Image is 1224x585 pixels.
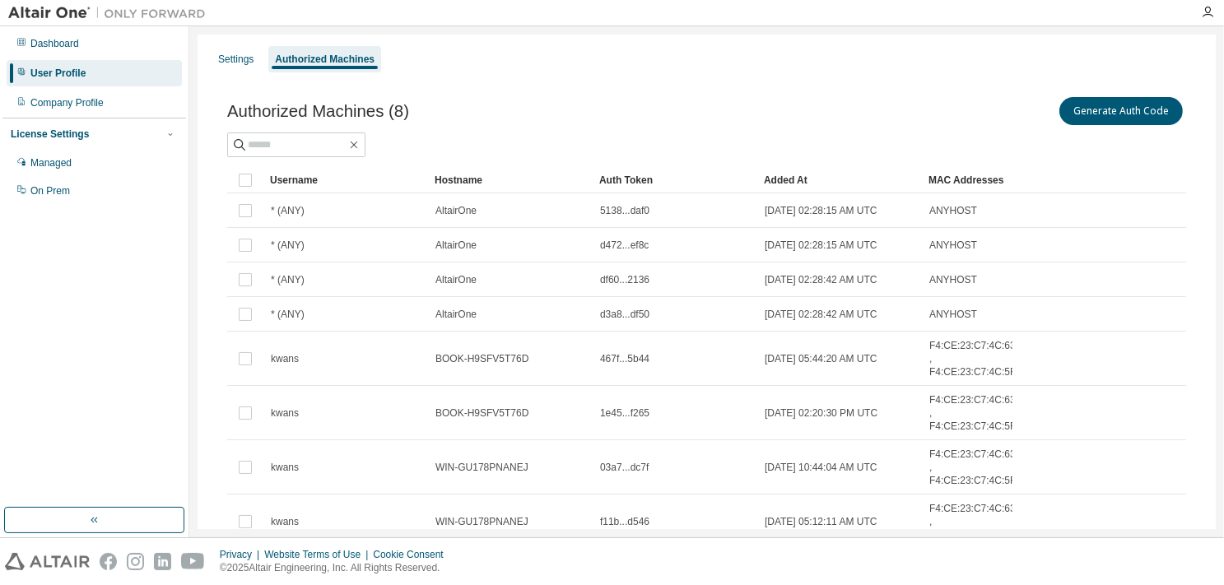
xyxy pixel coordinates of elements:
[227,102,409,121] span: Authorized Machines (8)
[765,308,877,321] span: [DATE] 02:28:42 AM UTC
[435,461,528,474] span: WIN-GU178PNANEJ
[599,167,751,193] div: Auth Token
[765,406,877,420] span: [DATE] 02:20:30 PM UTC
[765,461,877,474] span: [DATE] 10:44:04 AM UTC
[271,239,305,252] span: * (ANY)
[929,204,977,217] span: ANYHOST
[220,548,264,561] div: Privacy
[435,515,528,528] span: WIN-GU178PNANEJ
[765,239,877,252] span: [DATE] 02:28:15 AM UTC
[271,406,299,420] span: kwans
[30,67,86,80] div: User Profile
[1059,97,1183,125] button: Generate Auth Code
[929,393,1016,433] span: F4:CE:23:C7:4C:63 , F4:CE:23:C7:4C:5F
[30,96,104,109] div: Company Profile
[435,273,477,286] span: AltairOne
[929,339,1016,378] span: F4:CE:23:C7:4C:63 , F4:CE:23:C7:4C:5F
[928,167,1006,193] div: MAC Addresses
[264,548,373,561] div: Website Terms of Use
[30,37,79,50] div: Dashboard
[435,406,528,420] span: BOOK-H9SFV5T76D
[271,204,305,217] span: * (ANY)
[435,167,586,193] div: Hostname
[271,352,299,365] span: kwans
[929,239,977,252] span: ANYHOST
[11,128,89,141] div: License Settings
[271,461,299,474] span: kwans
[764,167,915,193] div: Added At
[600,204,649,217] span: 5138...daf0
[929,448,1016,487] span: F4:CE:23:C7:4C:63 , F4:CE:23:C7:4C:5F
[765,273,877,286] span: [DATE] 02:28:42 AM UTC
[600,515,649,528] span: f11b...d546
[373,548,453,561] div: Cookie Consent
[435,204,477,217] span: AltairOne
[127,553,144,570] img: instagram.svg
[600,239,649,252] span: d472...ef8c
[5,553,90,570] img: altair_logo.svg
[765,204,877,217] span: [DATE] 02:28:15 AM UTC
[100,553,117,570] img: facebook.svg
[220,561,454,575] p: © 2025 Altair Engineering, Inc. All Rights Reserved.
[30,184,70,197] div: On Prem
[435,352,528,365] span: BOOK-H9SFV5T76D
[765,515,877,528] span: [DATE] 05:12:11 AM UTC
[271,273,305,286] span: * (ANY)
[275,53,375,66] div: Authorized Machines
[154,553,171,570] img: linkedin.svg
[8,5,214,21] img: Altair One
[765,352,877,365] span: [DATE] 05:44:20 AM UTC
[600,352,649,365] span: 467f...5b44
[600,406,649,420] span: 1e45...f265
[929,308,977,321] span: ANYHOST
[270,167,421,193] div: Username
[271,308,305,321] span: * (ANY)
[435,308,477,321] span: AltairOne
[929,502,1016,541] span: F4:CE:23:C7:4C:63 , F4:CE:23:C7:4C:5F
[218,53,254,66] div: Settings
[30,156,72,169] div: Managed
[600,273,649,286] span: df60...2136
[929,273,977,286] span: ANYHOST
[181,553,205,570] img: youtube.svg
[271,515,299,528] span: kwans
[600,461,649,474] span: 03a7...dc7f
[435,239,477,252] span: AltairOne
[600,308,649,321] span: d3a8...df50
